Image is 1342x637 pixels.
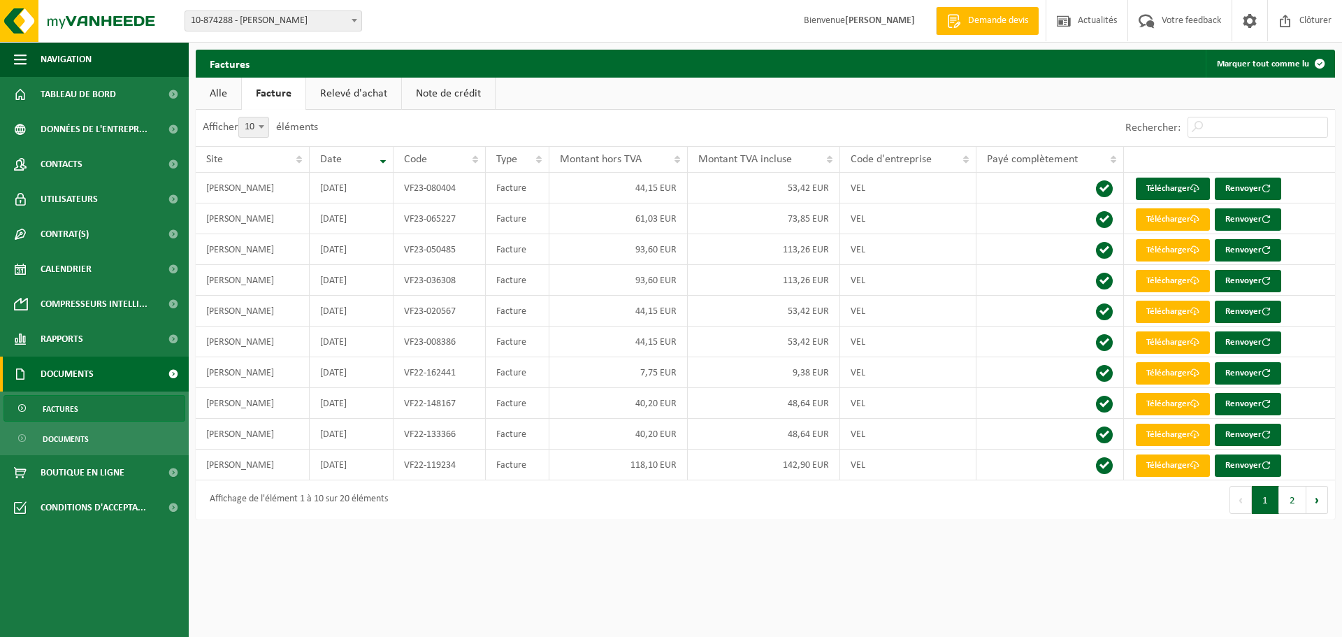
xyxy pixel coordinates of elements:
[196,327,310,357] td: [PERSON_NAME]
[394,327,486,357] td: VF23-008386
[404,154,427,165] span: Code
[1215,455,1281,477] button: Renvoyer
[1279,486,1306,514] button: 2
[486,388,549,419] td: Facture
[41,182,98,217] span: Utilisateurs
[310,173,394,203] td: [DATE]
[196,296,310,327] td: [PERSON_NAME]
[840,173,976,203] td: VEL
[840,296,976,327] td: VEL
[394,173,486,203] td: VF23-080404
[1215,362,1281,385] button: Renvoyer
[688,234,840,265] td: 113,26 EUR
[394,296,486,327] td: VF23-020567
[840,357,976,388] td: VEL
[549,265,687,296] td: 93,60 EUR
[196,357,310,388] td: [PERSON_NAME]
[196,78,241,110] a: Alle
[196,203,310,234] td: [PERSON_NAME]
[549,173,687,203] td: 44,15 EUR
[486,327,549,357] td: Facture
[698,154,792,165] span: Montant TVA incluse
[1215,301,1281,323] button: Renvoyer
[310,357,394,388] td: [DATE]
[840,327,976,357] td: VEL
[1215,424,1281,446] button: Renvoyer
[486,234,549,265] td: Facture
[1136,331,1210,354] a: Télécharger
[310,234,394,265] td: [DATE]
[1215,239,1281,262] button: Renvoyer
[196,388,310,419] td: [PERSON_NAME]
[987,154,1078,165] span: Payé complètement
[394,388,486,419] td: VF22-148167
[41,147,82,182] span: Contacts
[549,327,687,357] td: 44,15 EUR
[1215,208,1281,231] button: Renvoyer
[1215,178,1281,200] button: Renvoyer
[688,327,840,357] td: 53,42 EUR
[936,7,1039,35] a: Demande devis
[688,450,840,480] td: 142,90 EUR
[394,419,486,450] td: VF22-133366
[1136,239,1210,262] a: Télécharger
[1215,331,1281,354] button: Renvoyer
[196,234,310,265] td: [PERSON_NAME]
[688,203,840,234] td: 73,85 EUR
[1206,50,1334,78] button: Marquer tout comme lu
[402,78,495,110] a: Note de crédit
[394,203,486,234] td: VF23-065227
[486,265,549,296] td: Facture
[239,117,268,137] span: 10
[196,419,310,450] td: [PERSON_NAME]
[1252,486,1279,514] button: 1
[394,265,486,296] td: VF23-036308
[486,296,549,327] td: Facture
[486,450,549,480] td: Facture
[688,419,840,450] td: 48,64 EUR
[1306,486,1328,514] button: Next
[394,450,486,480] td: VF22-119234
[688,357,840,388] td: 9,38 EUR
[840,265,976,296] td: VEL
[196,173,310,203] td: [PERSON_NAME]
[41,357,94,392] span: Documents
[486,203,549,234] td: Facture
[1215,270,1281,292] button: Renvoyer
[688,296,840,327] td: 53,42 EUR
[688,388,840,419] td: 48,64 EUR
[486,173,549,203] td: Facture
[41,490,146,525] span: Conditions d'accepta...
[549,203,687,234] td: 61,03 EUR
[1136,424,1210,446] a: Télécharger
[1136,270,1210,292] a: Télécharger
[1215,393,1281,415] button: Renvoyer
[320,154,342,165] span: Date
[1136,455,1210,477] a: Télécharger
[203,487,388,513] div: Affichage de l'élément 1 à 10 sur 20 éléments
[242,78,305,110] a: Facture
[41,217,89,252] span: Contrat(s)
[41,322,83,357] span: Rapports
[549,388,687,419] td: 40,20 EUR
[310,327,394,357] td: [DATE]
[965,14,1032,28] span: Demande devis
[549,234,687,265] td: 93,60 EUR
[306,78,401,110] a: Relevé d'achat
[840,234,976,265] td: VEL
[185,11,361,31] span: 10-874288 - COLETTA, BENOÎT - GHLIN
[549,296,687,327] td: 44,15 EUR
[310,419,394,450] td: [DATE]
[1136,301,1210,323] a: Télécharger
[845,15,915,26] strong: [PERSON_NAME]
[549,357,687,388] td: 7,75 EUR
[840,419,976,450] td: VEL
[486,419,549,450] td: Facture
[3,395,185,422] a: Factures
[560,154,642,165] span: Montant hors TVA
[185,10,362,31] span: 10-874288 - COLETTA, BENOÎT - GHLIN
[196,450,310,480] td: [PERSON_NAME]
[310,203,394,234] td: [DATE]
[41,455,124,490] span: Boutique en ligne
[41,112,147,147] span: Données de l'entrepr...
